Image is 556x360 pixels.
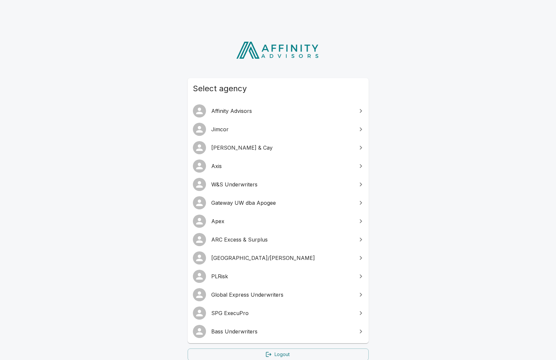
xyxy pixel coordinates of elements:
a: [GEOGRAPHIC_DATA]/[PERSON_NAME] [188,249,369,267]
a: [PERSON_NAME] & Cay [188,138,369,157]
span: W&S Underwriters [211,180,353,188]
span: [GEOGRAPHIC_DATA]/[PERSON_NAME] [211,254,353,262]
a: Axis [188,157,369,175]
span: Gateway UW dba Apogee [211,199,353,207]
a: W&S Underwriters [188,175,369,194]
span: PLRisk [211,272,353,280]
span: SPG ExecuPro [211,309,353,317]
a: Affinity Advisors [188,102,369,120]
a: Global Express Underwriters [188,286,369,304]
a: Gateway UW dba Apogee [188,194,369,212]
span: Global Express Underwriters [211,291,353,299]
a: Jimcor [188,120,369,138]
img: Affinity Advisors Logo [231,39,325,61]
a: ARC Excess & Surplus [188,230,369,249]
span: [PERSON_NAME] & Cay [211,144,353,152]
a: SPG ExecuPro [188,304,369,322]
span: Apex [211,217,353,225]
span: Jimcor [211,125,353,133]
span: Select agency [193,83,363,94]
a: PLRisk [188,267,369,286]
a: Bass Underwriters [188,322,369,341]
span: ARC Excess & Surplus [211,236,353,244]
a: Apex [188,212,369,230]
span: Axis [211,162,353,170]
span: Affinity Advisors [211,107,353,115]
span: Bass Underwriters [211,328,353,335]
